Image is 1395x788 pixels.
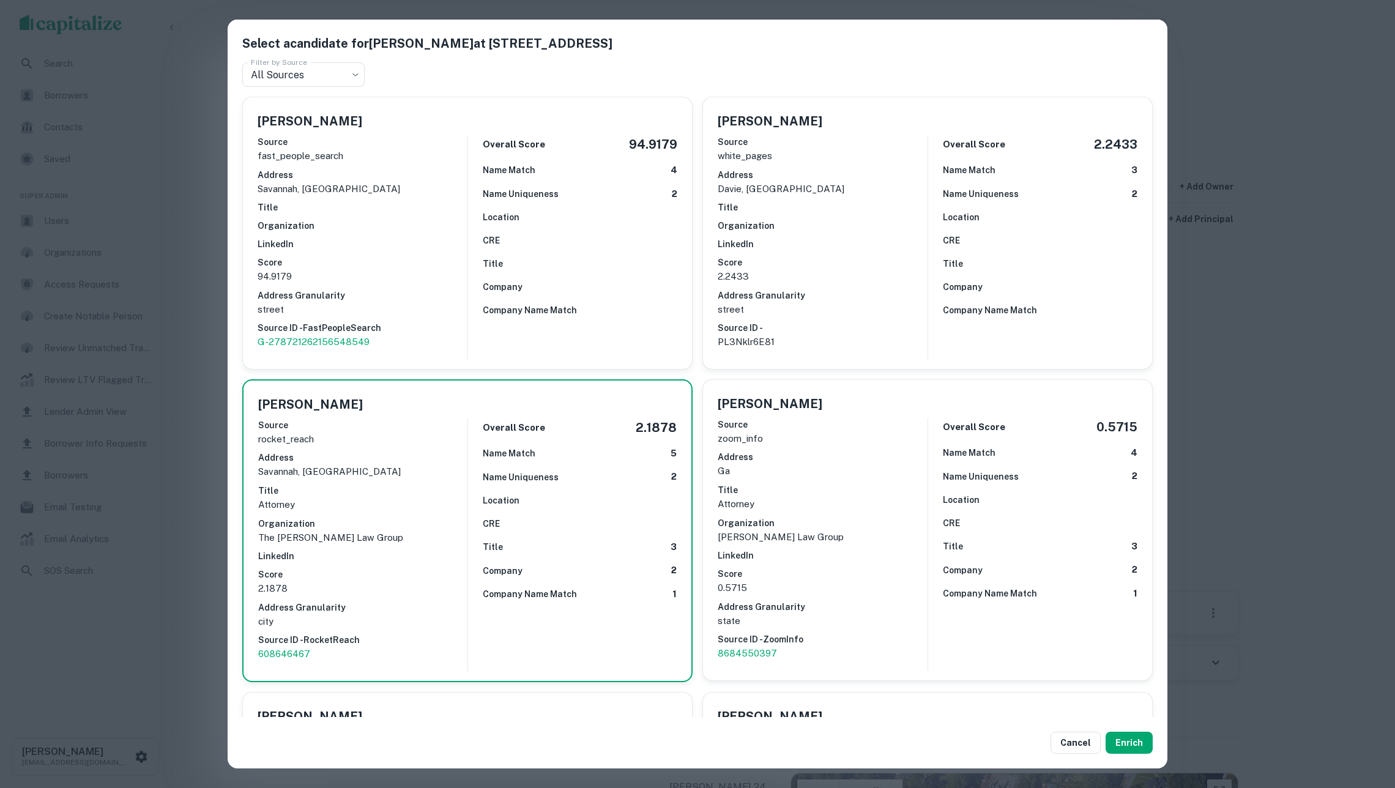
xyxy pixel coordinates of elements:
[258,484,467,497] h6: Title
[943,257,963,270] h6: Title
[943,420,1005,434] h6: Overall Score
[718,135,928,149] h6: Source
[258,289,467,302] h6: Address Granularity
[1131,446,1137,460] h6: 4
[718,168,928,182] h6: Address
[258,168,467,182] h6: Address
[483,163,535,177] h6: Name Match
[718,646,928,661] a: 8684550397
[242,34,1153,53] h5: Select a candidate for [PERSON_NAME] at [STREET_ADDRESS]
[483,470,559,484] h6: Name Uniqueness
[718,464,928,478] p: ga
[943,280,983,294] h6: Company
[258,321,467,335] h6: Source ID - FastPeopleSearch
[718,201,928,214] h6: Title
[258,581,467,596] p: 2.1878
[943,446,995,459] h6: Name Match
[1131,163,1137,177] h6: 3
[943,587,1037,600] h6: Company Name Match
[943,516,960,530] h6: CRE
[258,707,362,726] h5: [PERSON_NAME]
[718,600,928,614] h6: Address Granularity
[718,497,928,511] p: Attorney
[718,450,928,464] h6: Address
[671,470,677,484] h6: 2
[258,497,467,512] p: Attorney
[718,581,928,595] p: 0.5715
[258,418,467,432] h6: Source
[258,614,467,629] p: city
[629,135,677,154] h5: 94.9179
[943,210,980,224] h6: Location
[718,182,928,196] p: davie, [GEOGRAPHIC_DATA]
[258,302,467,317] p: street
[943,540,963,553] h6: Title
[258,464,467,479] p: savannah, [GEOGRAPHIC_DATA]
[718,395,822,413] h5: [PERSON_NAME]
[483,587,577,601] h6: Company Name Match
[943,187,1019,201] h6: Name Uniqueness
[671,163,677,177] h6: 4
[1106,732,1153,754] button: Enrich
[258,237,467,251] h6: LinkedIn
[718,219,928,232] h6: Organization
[943,493,980,507] h6: Location
[258,530,467,545] p: The [PERSON_NAME] Law Group
[1132,469,1137,483] h6: 2
[718,549,928,562] h6: LinkedIn
[483,210,519,224] h6: Location
[943,138,1005,152] h6: Overall Score
[258,219,467,232] h6: Organization
[718,614,928,628] p: state
[1096,418,1137,436] h5: 0.5715
[718,483,928,497] h6: Title
[258,432,467,447] p: rocket_reach
[718,633,928,646] h6: Source ID - ZoomInfo
[718,431,928,446] p: zoom_info
[718,418,928,431] h6: Source
[943,234,960,247] h6: CRE
[483,303,577,317] h6: Company Name Match
[718,321,928,335] h6: Source ID -
[258,647,467,661] a: 608646467
[258,633,467,647] h6: Source ID - RocketReach
[718,302,928,317] p: street
[718,149,928,163] p: white_pages
[242,62,365,87] div: All Sources
[483,494,519,507] h6: Location
[258,135,467,149] h6: Source
[1051,732,1101,754] button: Cancel
[671,447,677,461] h6: 5
[943,303,1037,317] h6: Company Name Match
[258,568,467,581] h6: Score
[258,335,467,349] a: G-278721262156548549
[258,182,467,196] p: savannah, [GEOGRAPHIC_DATA]
[258,517,467,530] h6: Organization
[258,269,467,284] p: 94.9179
[1131,540,1137,554] h6: 3
[251,57,307,67] label: Filter by Source
[483,280,523,294] h6: Company
[718,237,928,251] h6: LinkedIn
[718,707,822,726] h5: [PERSON_NAME]
[671,563,677,578] h6: 2
[483,517,500,530] h6: CRE
[483,540,503,554] h6: Title
[483,138,545,152] h6: Overall Score
[258,451,467,464] h6: Address
[483,187,559,201] h6: Name Uniqueness
[718,269,928,284] p: 2.2433
[718,530,928,545] p: [PERSON_NAME] Law Group
[483,234,500,247] h6: CRE
[258,549,467,563] h6: LinkedIn
[636,418,677,437] h5: 2.1878
[258,112,362,130] h5: [PERSON_NAME]
[718,112,822,130] h5: [PERSON_NAME]
[483,421,545,435] h6: Overall Score
[258,601,467,614] h6: Address Granularity
[718,335,928,349] p: PL3Nklr6E81
[943,470,1019,483] h6: Name Uniqueness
